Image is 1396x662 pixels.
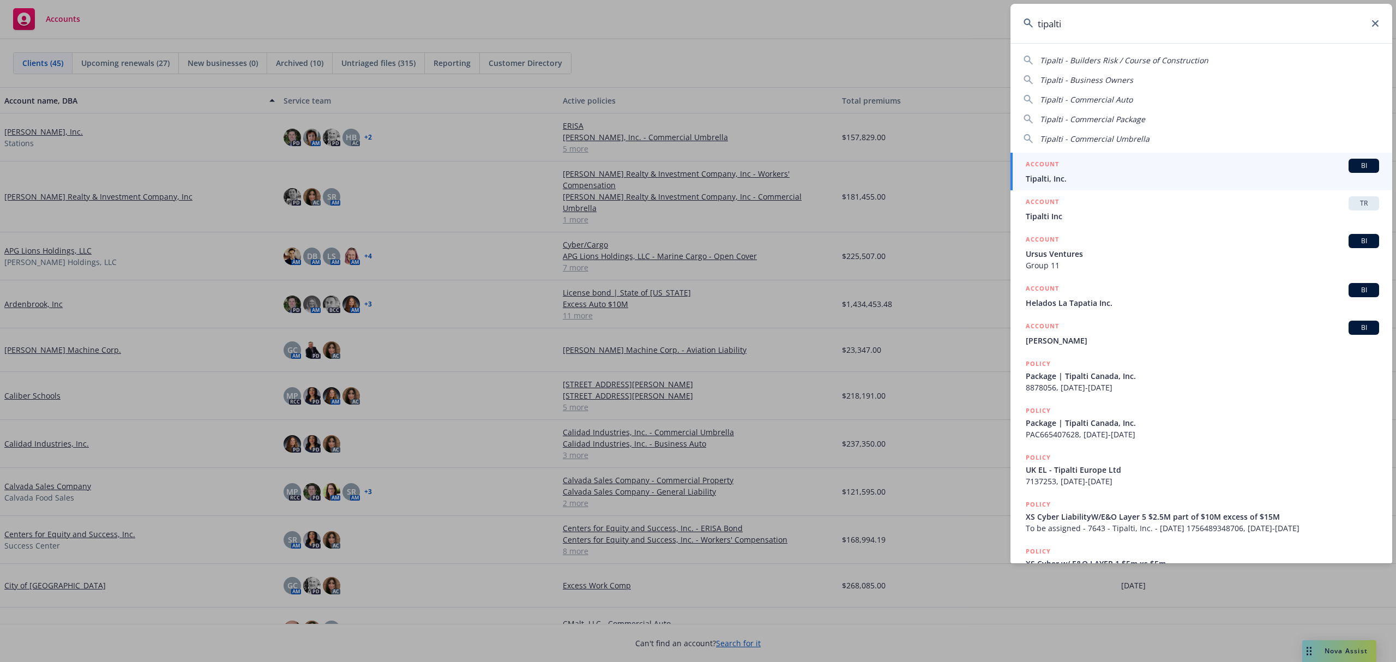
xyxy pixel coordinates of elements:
span: To be assigned - 7643 - Tipalti, Inc. - [DATE] 1756489348706, [DATE]-[DATE] [1026,522,1379,534]
span: BI [1353,285,1375,295]
h5: ACCOUNT [1026,283,1059,296]
a: POLICYPackage | Tipalti Canada, Inc.PAC665407628, [DATE]-[DATE] [1010,399,1392,446]
a: POLICYXS Cyber w/ E&O LAYER 1 $5m xs $5m [1010,540,1392,587]
a: POLICYXS Cyber LiabilityW/E&O Layer 5 $2.5M part of $10M excess of $15MTo be assigned - 7643 - Ti... [1010,493,1392,540]
span: Package | Tipalti Canada, Inc. [1026,417,1379,429]
span: UK EL - Tipalti Europe Ltd [1026,464,1379,476]
span: 8878056, [DATE]-[DATE] [1026,382,1379,393]
span: [PERSON_NAME] [1026,335,1379,346]
h5: ACCOUNT [1026,196,1059,209]
span: Ursus Ventures [1026,248,1379,260]
span: Tipalti, Inc. [1026,173,1379,184]
span: BI [1353,161,1375,171]
a: POLICYUK EL - Tipalti Europe Ltd7137253, [DATE]-[DATE] [1010,446,1392,493]
span: TR [1353,198,1375,208]
a: POLICYPackage | Tipalti Canada, Inc.8878056, [DATE]-[DATE] [1010,352,1392,399]
a: ACCOUNTBITipalti, Inc. [1010,153,1392,190]
a: ACCOUNTTRTipalti Inc [1010,190,1392,228]
h5: POLICY [1026,452,1051,463]
h5: POLICY [1026,358,1051,369]
h5: ACCOUNT [1026,321,1059,334]
span: Group 11 [1026,260,1379,271]
span: BI [1353,323,1375,333]
span: Tipalti Inc [1026,210,1379,222]
h5: POLICY [1026,546,1051,557]
a: ACCOUNTBI[PERSON_NAME] [1010,315,1392,352]
span: BI [1353,236,1375,246]
span: Tipalti - Business Owners [1040,75,1133,85]
span: Tipalti - Commercial Umbrella [1040,134,1150,144]
span: XS Cyber LiabilityW/E&O Layer 5 $2.5M part of $10M excess of $15M [1026,511,1379,522]
a: ACCOUNTBIHelados La Tapatia Inc. [1010,277,1392,315]
span: PAC665407628, [DATE]-[DATE] [1026,429,1379,440]
span: Tipalti - Builders Risk / Course of Construction [1040,55,1208,65]
input: Search... [1010,4,1392,43]
h5: POLICY [1026,499,1051,510]
span: XS Cyber w/ E&O LAYER 1 $5m xs $5m [1026,558,1379,569]
h5: ACCOUNT [1026,234,1059,247]
a: ACCOUNTBIUrsus VenturesGroup 11 [1010,228,1392,277]
span: Tipalti - Commercial Auto [1040,94,1133,105]
h5: ACCOUNT [1026,159,1059,172]
span: Helados La Tapatia Inc. [1026,297,1379,309]
span: Package | Tipalti Canada, Inc. [1026,370,1379,382]
span: Tipalti - Commercial Package [1040,114,1145,124]
h5: POLICY [1026,405,1051,416]
span: 7137253, [DATE]-[DATE] [1026,476,1379,487]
